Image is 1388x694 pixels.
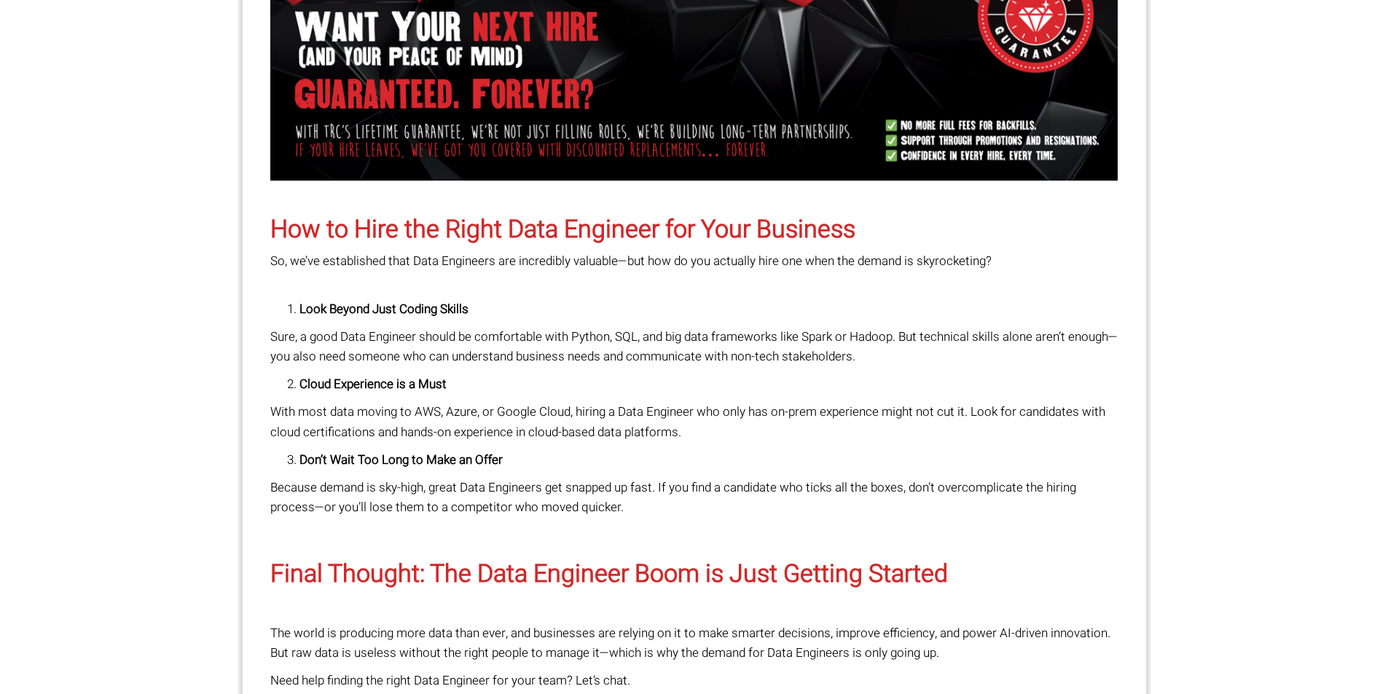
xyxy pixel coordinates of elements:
[270,251,1118,291] p: So, we’ve established that Data Engineers are incredibly valuable—but how do you actually hire on...
[270,478,1118,517] p: Because demand is sky-high, great Data Engineers get snapped up fast. If you find a candidate who...
[270,211,855,248] strong: How to Hire the Right Data Engineer for Your Business
[270,671,1118,690] p: Need help finding the right Data Engineer for your team? Let’s chat.
[299,451,503,469] strong: Don’t Wait Too Long to Make an Offer
[270,556,948,592] strong: Final Thought: The Data Engineer Boom is Just Getting Started
[270,327,1118,366] p: Sure, a good Data Engineer should be comfortable with Python, SQL, and big data frameworks like S...
[270,402,1118,441] p: With most data moving to AWS, Azure, or Google Cloud, hiring a Data Engineer who only has on-prem...
[299,375,447,393] strong: Cloud Experience is a Must
[270,623,1118,663] p: The world is producing more data than ever, and businesses are relying on it to make smarter deci...
[299,300,468,318] strong: Look Beyond Just Coding Skills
